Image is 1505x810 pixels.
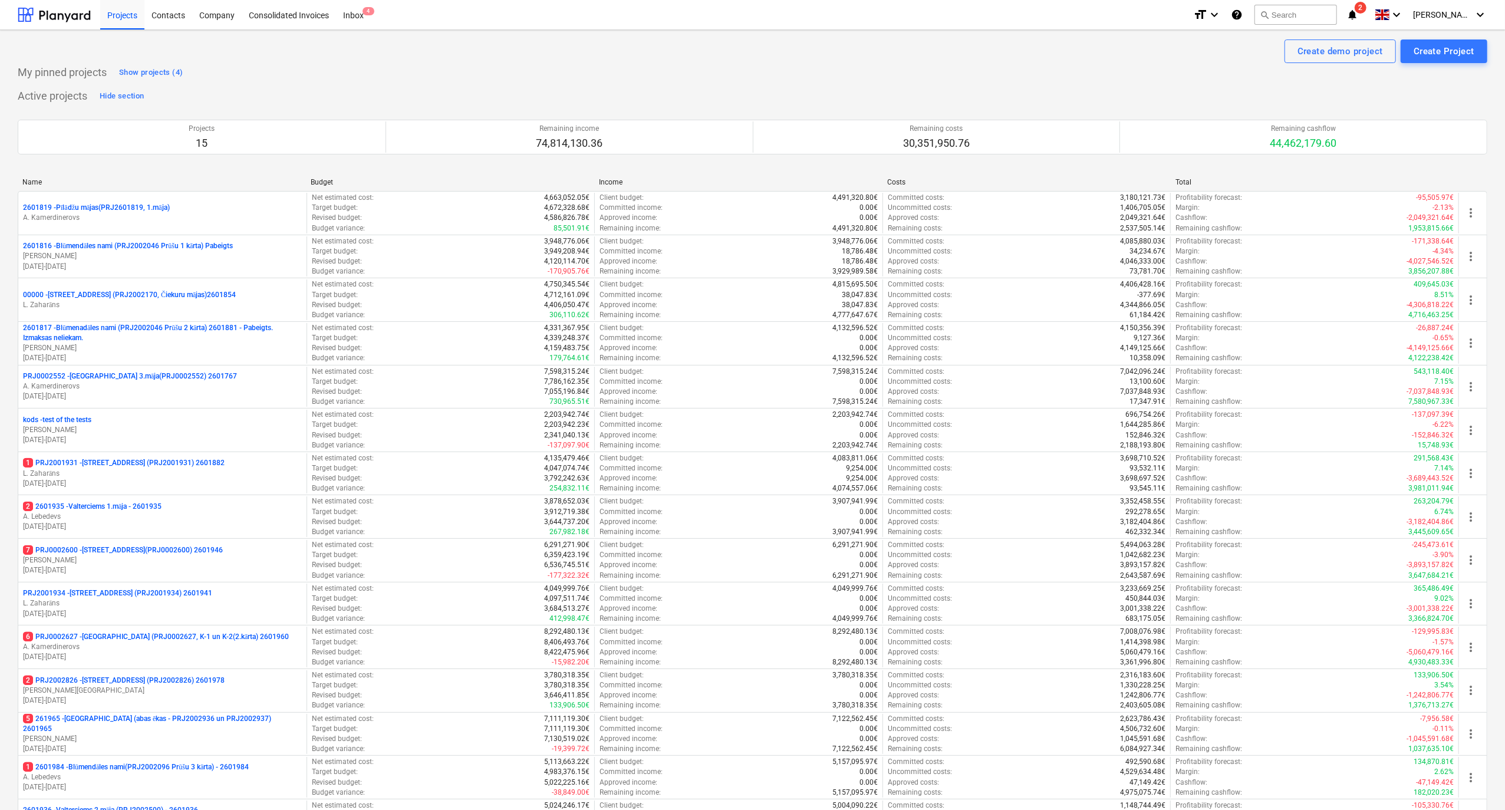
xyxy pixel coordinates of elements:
p: -171,338.64€ [1412,236,1454,246]
p: Profitability forecast : [1175,367,1242,377]
p: 1,644,285.86€ [1120,420,1165,430]
p: Committed income : [600,420,663,430]
p: Remaining income [536,124,602,134]
p: Margin : [1175,377,1200,387]
p: Remaining income : [600,310,661,320]
p: Budget variance : [312,266,365,276]
div: 00000 -[STREET_ADDRESS] (PRJ2002170, Čiekuru mājas)2601854L. Zaharāns [23,290,302,310]
p: 73,781.70€ [1129,266,1165,276]
p: 4,663,052.05€ [544,193,590,203]
p: Approved income : [600,256,657,266]
p: Net estimated cost : [312,193,374,203]
p: A. Lebedevs [23,512,302,522]
p: 3,856,207.88€ [1408,266,1454,276]
span: more_vert [1464,423,1478,437]
p: Committed costs : [888,236,944,246]
p: 4,712,161.09€ [544,290,590,300]
p: 30,351,950.76 [903,136,970,150]
div: 1PRJ2001931 -[STREET_ADDRESS] (PRJ2001931) 2601882L. Zaharāns[DATE]-[DATE] [23,458,302,488]
p: Net estimated cost : [312,279,374,289]
div: Create demo project [1297,44,1383,59]
p: Budget variance : [312,440,365,450]
p: Remaining cashflow : [1175,397,1242,407]
p: Approved income : [600,387,657,397]
span: 7 [23,545,33,555]
p: Target budget : [312,377,358,387]
p: A. Kamerdinerovs [23,381,302,391]
p: 7,598,315.24€ [832,367,878,377]
p: 4,491,320.80€ [832,193,878,203]
p: 18,786.48€ [842,246,878,256]
p: Cashflow : [1175,213,1207,223]
p: 4,777,647.67€ [832,310,878,320]
span: more_vert [1464,640,1478,654]
p: 2,203,942.74€ [544,410,590,420]
p: A. Kamerdinerovs [23,213,302,223]
p: 4,750,345.54€ [544,279,590,289]
p: 00000 - [STREET_ADDRESS] (PRJ2002170, Čiekuru mājas)2601854 [23,290,236,300]
p: Budget variance : [312,397,365,407]
p: Approved costs : [888,256,939,266]
p: 0.00€ [859,203,878,213]
p: 3,949,208.94€ [544,246,590,256]
p: Margin : [1175,333,1200,343]
p: Profitability forecast : [1175,193,1242,203]
p: [DATE] - [DATE] [23,353,302,363]
p: Remaining costs : [888,353,943,363]
button: Hide section [97,87,147,106]
p: Committed income : [600,203,663,213]
p: Client budget : [600,193,644,203]
p: 730,965.51€ [549,397,590,407]
p: [DATE] - [DATE] [23,479,302,489]
span: 1 [23,762,33,772]
p: [PERSON_NAME] [23,343,302,353]
p: Cashflow : [1175,300,1207,310]
p: [PERSON_NAME] [23,555,302,565]
p: 7,598,315.24€ [832,397,878,407]
p: Budget variance : [312,223,365,233]
p: Remaining cashflow [1270,124,1337,134]
p: Committed costs : [888,410,944,420]
p: Remaining cashflow : [1175,310,1242,320]
p: Remaining cashflow : [1175,353,1242,363]
p: 44,462,179.60 [1270,136,1337,150]
p: Target budget : [312,203,358,213]
p: 8.51% [1434,290,1454,300]
p: 0.00€ [859,430,878,440]
div: Name [22,178,301,186]
p: Approved costs : [888,343,939,353]
p: 0.00€ [859,377,878,387]
p: 4,046,333.00€ [1120,256,1165,266]
span: more_vert [1464,727,1478,741]
p: 4,406,428.16€ [1120,279,1165,289]
p: Approved income : [600,343,657,353]
p: Approved costs : [888,213,939,223]
p: Remaining income : [600,353,661,363]
div: Budget [311,178,590,186]
p: L. Zaharāns [23,469,302,479]
p: Remaining costs : [888,266,943,276]
p: Margin : [1175,246,1200,256]
div: PRJ0002552 -[GEOGRAPHIC_DATA] 3.māja(PRJ0002552) 2601767A. Kamerdinerovs[DATE]-[DATE] [23,371,302,401]
p: PRJ0002627 - [GEOGRAPHIC_DATA] (PRJ0002627, K-1 un K-2(2.kārta) 2601960 [23,632,289,642]
div: 5261965 -[GEOGRAPHIC_DATA] (abas ēkas - PRJ2002936 un PRJ2002937) 2601965[PERSON_NAME][DATE]-[DATE] [23,714,302,755]
button: Search [1254,5,1337,25]
p: 4,149,125.66€ [1120,343,1165,353]
p: My pinned projects [18,65,107,80]
p: 2601817 - Blūmenadāles nami (PRJ2002046 Prūšu 2 kārta) 2601881 - Pabeigts. Izmaksas neliekam. [23,323,302,343]
p: 38,047.83€ [842,290,878,300]
p: 2,203,942.74€ [832,410,878,420]
div: Create Project [1414,44,1474,59]
p: 4,815,695.50€ [832,279,878,289]
p: Profitability forecast : [1175,323,1242,333]
p: Remaining costs : [888,223,943,233]
div: Hide section [100,90,144,103]
p: 0.00€ [859,387,878,397]
p: kods - test of the tests [23,415,91,425]
p: Client budget : [600,323,644,333]
p: 2601819 - Pīlādžu mājas(PRJ2601819, 1.māja) [23,203,170,213]
p: Remaining income : [600,266,661,276]
div: Total [1175,178,1454,186]
p: 179,764.61€ [549,353,590,363]
p: 4,120,114.70€ [544,256,590,266]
